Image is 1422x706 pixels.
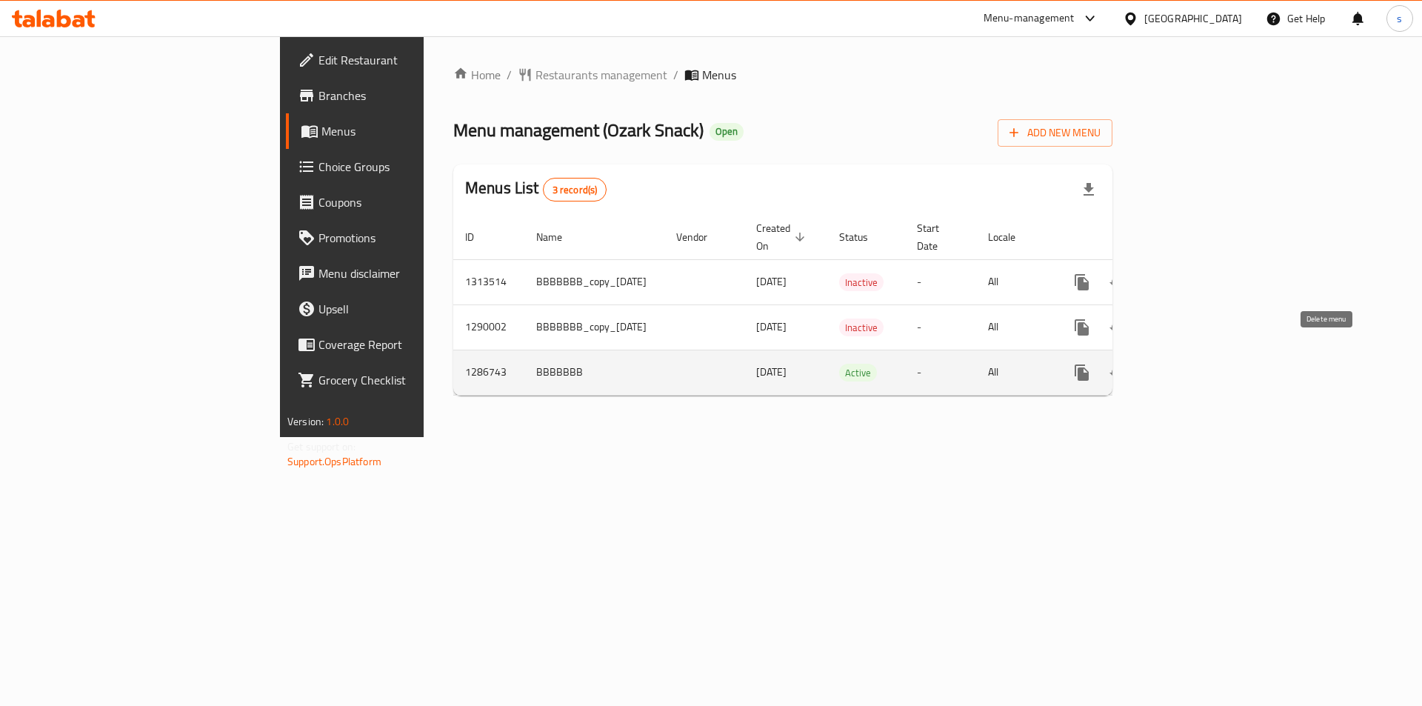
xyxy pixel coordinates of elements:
td: BBBBBBB_copy_[DATE] [524,304,664,350]
a: Menu disclaimer [286,256,518,291]
span: Vendor [676,228,727,246]
span: [DATE] [756,362,787,382]
a: Grocery Checklist [286,362,518,398]
button: Add New Menu [998,119,1112,147]
a: Support.OpsPlatform [287,452,381,471]
table: enhanced table [453,215,1218,396]
span: Version: [287,412,324,431]
span: Active [839,364,877,382]
td: All [976,350,1052,395]
a: Branches [286,78,518,113]
span: Upsell [318,300,506,318]
a: Promotions [286,220,518,256]
td: - [905,259,976,304]
h2: Menus List [465,177,607,202]
span: s [1397,10,1402,27]
button: Change Status [1100,310,1135,345]
span: Coupons [318,193,506,211]
span: Menu disclaimer [318,264,506,282]
button: more [1064,355,1100,390]
span: Start Date [917,219,958,255]
a: Menus [286,113,518,149]
span: Choice Groups [318,158,506,176]
button: more [1064,264,1100,300]
span: Coverage Report [318,336,506,353]
button: Change Status [1100,264,1135,300]
div: Menu-management [984,10,1075,27]
span: Edit Restaurant [318,51,506,69]
a: Coupons [286,184,518,220]
span: Menus [702,66,736,84]
div: Total records count [543,178,607,202]
a: Choice Groups [286,149,518,184]
span: Promotions [318,229,506,247]
a: Upsell [286,291,518,327]
span: Grocery Checklist [318,371,506,389]
div: [GEOGRAPHIC_DATA] [1144,10,1242,27]
td: All [976,259,1052,304]
td: - [905,304,976,350]
button: more [1064,310,1100,345]
span: Inactive [839,319,884,336]
nav: breadcrumb [453,66,1112,84]
li: / [673,66,678,84]
th: Actions [1052,215,1218,260]
span: [DATE] [756,272,787,291]
span: Menu management ( Ozark Snack ) [453,113,704,147]
span: ID [465,228,493,246]
span: Get support on: [287,437,355,456]
td: All [976,304,1052,350]
div: Export file [1071,172,1106,207]
a: Coverage Report [286,327,518,362]
span: Restaurants management [535,66,667,84]
span: Status [839,228,887,246]
span: Locale [988,228,1035,246]
a: Edit Restaurant [286,42,518,78]
div: Open [710,123,744,141]
span: Inactive [839,274,884,291]
span: Menus [321,122,506,140]
a: Restaurants management [518,66,667,84]
span: Created On [756,219,810,255]
span: 3 record(s) [544,183,607,197]
span: Branches [318,87,506,104]
span: Open [710,125,744,138]
span: Add New Menu [1009,124,1101,142]
td: BBBBBBB_copy_[DATE] [524,259,664,304]
button: Change Status [1100,355,1135,390]
span: [DATE] [756,317,787,336]
span: 1.0.0 [326,412,349,431]
span: Name [536,228,581,246]
div: Inactive [839,273,884,291]
div: Inactive [839,319,884,336]
td: - [905,350,976,395]
td: BBBBBBB [524,350,664,395]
